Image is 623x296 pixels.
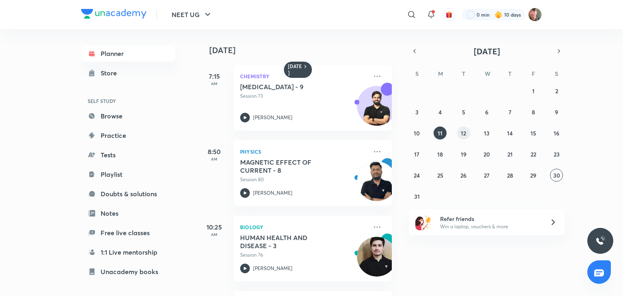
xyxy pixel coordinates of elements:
button: August 3, 2025 [410,105,423,118]
p: Physics [240,147,367,157]
p: [PERSON_NAME] [253,265,292,272]
button: NEET UG [167,6,217,23]
a: Doubts & solutions [81,186,175,202]
abbr: August 10, 2025 [414,129,420,137]
abbr: August 6, 2025 [485,108,488,116]
h5: MAGNETIC EFFECT OF CURRENT - 8 [240,158,341,174]
button: August 20, 2025 [480,148,493,161]
h6: [DATE] [288,63,302,76]
abbr: August 15, 2025 [531,129,536,137]
abbr: August 11, 2025 [438,129,443,137]
abbr: August 7, 2025 [509,108,511,116]
img: referral [415,214,432,230]
button: August 19, 2025 [457,148,470,161]
button: August 8, 2025 [527,105,540,118]
button: August 11, 2025 [434,127,447,139]
a: Notes [81,205,175,221]
a: Free live classes [81,225,175,241]
abbr: August 25, 2025 [437,172,443,179]
button: August 4, 2025 [434,105,447,118]
abbr: August 23, 2025 [554,150,560,158]
abbr: August 19, 2025 [461,150,466,158]
p: Win a laptop, vouchers & more [440,223,540,230]
button: August 15, 2025 [527,127,540,139]
div: Store [101,68,122,78]
button: August 26, 2025 [457,169,470,182]
button: August 16, 2025 [550,127,563,139]
img: Company Logo [81,9,146,19]
p: Session 80 [240,176,367,183]
button: August 10, 2025 [410,127,423,139]
button: August 1, 2025 [527,84,540,97]
abbr: August 18, 2025 [437,150,443,158]
abbr: August 31, 2025 [414,193,420,200]
a: Unacademy books [81,264,175,280]
button: August 2, 2025 [550,84,563,97]
img: Ravii [528,8,542,21]
p: [PERSON_NAME] [253,189,292,197]
button: August 30, 2025 [550,169,563,182]
a: Playlist [81,166,175,182]
img: avatar [445,11,453,18]
abbr: August 13, 2025 [484,129,490,137]
button: August 14, 2025 [503,127,516,139]
abbr: August 2, 2025 [555,87,558,95]
abbr: August 27, 2025 [484,172,490,179]
h5: 8:50 [198,147,230,157]
abbr: Tuesday [462,70,465,77]
p: [PERSON_NAME] [253,114,292,121]
a: Store [81,65,175,81]
abbr: August 3, 2025 [415,108,419,116]
p: Chemistry [240,71,367,81]
button: [DATE] [420,45,553,57]
button: August 12, 2025 [457,127,470,139]
abbr: Sunday [415,70,419,77]
h5: 10:25 [198,222,230,232]
p: AM [198,81,230,86]
a: 1:1 Live mentorship [81,244,175,260]
p: Session 76 [240,251,367,259]
abbr: August 26, 2025 [460,172,466,179]
button: August 22, 2025 [527,148,540,161]
button: August 7, 2025 [503,105,516,118]
abbr: August 20, 2025 [483,150,490,158]
img: streak [494,11,503,19]
abbr: August 30, 2025 [553,172,560,179]
abbr: August 8, 2025 [532,108,535,116]
abbr: August 14, 2025 [507,129,513,137]
button: August 17, 2025 [410,148,423,161]
p: AM [198,157,230,161]
h6: SELF STUDY [81,94,175,108]
button: August 6, 2025 [480,105,493,118]
button: August 9, 2025 [550,105,563,118]
button: August 25, 2025 [434,169,447,182]
h5: HUMAN HEALTH AND DISEASE - 3 [240,234,341,250]
abbr: August 21, 2025 [507,150,513,158]
abbr: Monday [438,70,443,77]
button: August 13, 2025 [480,127,493,139]
abbr: Friday [532,70,535,77]
button: August 24, 2025 [410,169,423,182]
abbr: August 29, 2025 [530,172,536,179]
a: Company Logo [81,9,146,21]
a: Practice [81,127,175,144]
button: August 28, 2025 [503,169,516,182]
button: August 5, 2025 [457,105,470,118]
button: August 31, 2025 [410,190,423,203]
abbr: August 24, 2025 [414,172,420,179]
button: August 21, 2025 [503,148,516,161]
abbr: August 4, 2025 [438,108,442,116]
abbr: Saturday [555,70,558,77]
abbr: August 9, 2025 [555,108,558,116]
p: Biology [240,222,367,232]
abbr: August 1, 2025 [532,87,535,95]
button: August 18, 2025 [434,148,447,161]
button: avatar [443,8,455,21]
button: August 23, 2025 [550,148,563,161]
a: Tests [81,147,175,163]
p: Session 73 [240,92,367,100]
span: [DATE] [474,46,500,57]
abbr: August 5, 2025 [462,108,465,116]
a: Planner [81,45,175,62]
button: August 29, 2025 [527,169,540,182]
